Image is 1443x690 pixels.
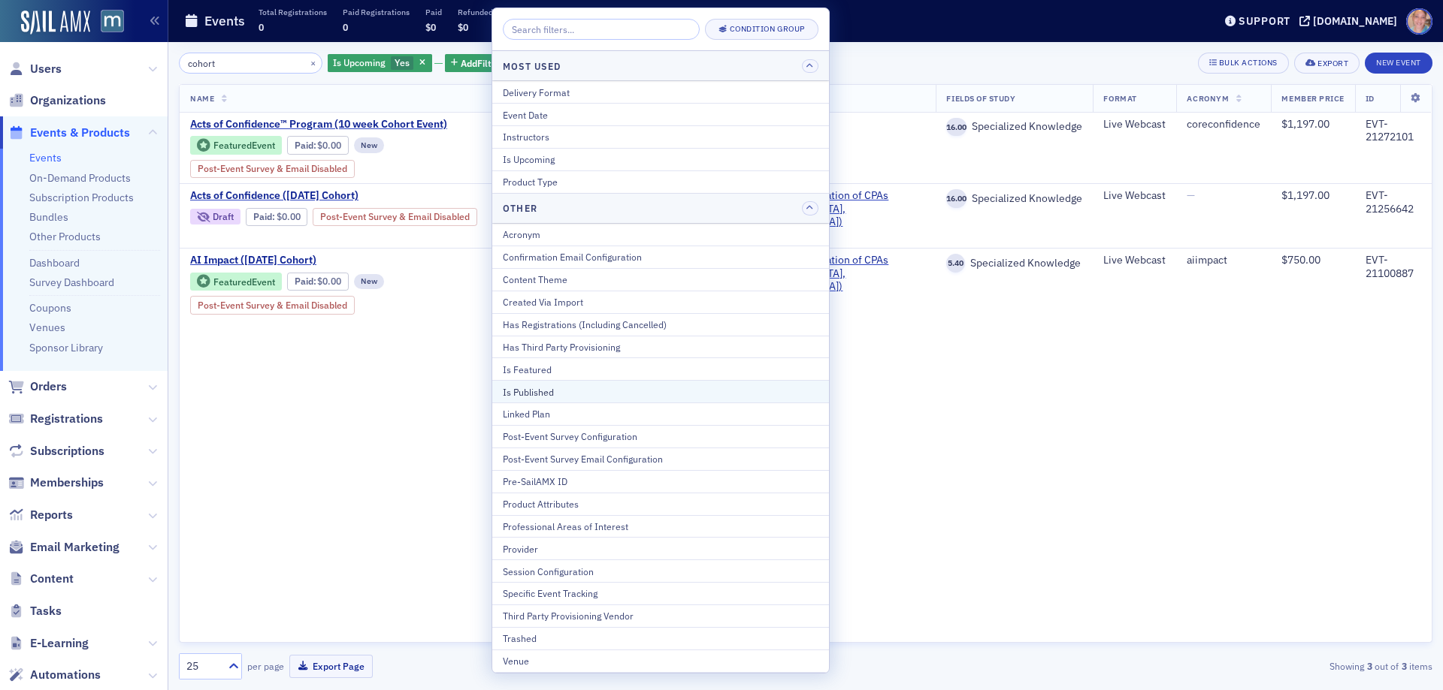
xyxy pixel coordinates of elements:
button: Provider [492,537,829,559]
a: Acts of Confidence™ Program (10 week Cohort Event) [190,118,524,131]
span: : [295,276,318,287]
button: Acronym [492,224,829,246]
div: EVT-21100887 [1366,254,1421,280]
a: Automations [8,667,101,683]
div: Condition Group [730,25,805,33]
a: Coupons [29,301,71,315]
a: Bundles [29,210,68,224]
button: Is Upcoming [492,148,829,170]
a: AI Impact ([DATE] Cohort) [190,254,524,267]
div: Instructors [503,130,818,143]
button: Confirmation Email Configuration [492,246,829,268]
div: Pre-SailAMX ID [503,475,818,488]
div: Post-Event Survey Configuration [503,429,818,443]
a: Users [8,61,62,77]
span: $0 [458,21,468,33]
div: Session Configuration [503,565,818,578]
div: Professional Areas of Interest [503,520,818,533]
div: coreconfidence [1187,118,1260,131]
a: Paid [295,276,313,287]
span: E-Learning [30,635,89,652]
button: Instructors [492,125,829,148]
span: : [295,140,318,151]
div: Created Via Import [503,295,818,309]
div: Featured Event [190,273,282,291]
button: Product Attributes [492,493,829,515]
span: 0 [259,21,264,33]
a: Paid [295,140,313,151]
div: Content Theme [503,273,818,286]
div: Paid: 0 - $0 [287,273,349,291]
p: Paid Registrations [343,7,410,17]
a: Reports [8,507,73,523]
button: Professional Areas of Interest [492,515,829,538]
div: Confirmation Email Configuration [503,250,818,264]
button: Created Via Import [492,291,829,313]
input: Search filters... [503,19,700,40]
span: Orders [30,378,67,395]
div: aiimpact [1187,254,1260,267]
div: New [354,274,384,289]
a: Email Marketing [8,539,119,556]
div: Featured Event [213,141,275,149]
span: Format [1103,93,1136,104]
button: Export [1294,53,1360,74]
div: Live Webcast [1103,118,1166,131]
span: $0.00 [277,211,301,222]
div: New [354,137,384,152]
span: — [1187,188,1195,202]
label: per page [247,659,284,673]
div: Showing out of items [1025,659,1432,673]
a: On-Demand Products [29,171,131,185]
div: Event Date [503,108,818,122]
span: Content [30,571,74,587]
button: AddFilter [445,54,507,73]
button: Third Party Provisioning Vendor [492,604,829,627]
div: Post-Event Survey [313,208,477,226]
span: 0 [343,21,348,33]
a: Acts of Confidence ([DATE] Cohort) [190,189,524,203]
a: Paid [253,211,272,222]
span: Acronym [1187,93,1229,104]
div: EVT-21256642 [1366,189,1421,215]
span: Specialized Knowledge [967,120,1082,134]
button: Specific Event Tracking [492,582,829,604]
span: Reports [30,507,73,523]
div: Export [1317,59,1348,68]
strong: 3 [1399,659,1409,673]
span: : [253,211,277,222]
div: Post-Event Survey [190,296,355,314]
span: Member Price [1281,93,1344,104]
span: 5.40 [946,254,965,273]
button: Export Page [289,655,373,678]
a: Tasks [8,603,62,619]
h1: Events [204,12,245,30]
div: Is Featured [503,363,818,376]
button: Condition Group [705,19,818,40]
button: Content Theme [492,268,829,291]
div: 25 [186,658,219,674]
div: Has Registrations (Including Cancelled) [503,318,818,331]
button: Delivery Format [492,81,829,103]
div: Support [1239,14,1290,28]
button: Is Published [492,380,829,402]
span: Acts of Confidence (Oct. 2025 Cohort) [190,189,443,203]
span: $1,197.00 [1281,188,1330,202]
div: Featured Event [190,136,282,155]
a: Events & Products [8,125,130,141]
span: Registrations [30,411,103,427]
a: Subscriptions [8,443,104,459]
button: × [307,56,320,69]
span: Email Marketing [30,539,119,556]
span: 16.00 [946,118,967,137]
div: Third Party Provisioning Vendor [503,609,818,622]
div: Product Type [503,175,818,188]
span: Subscriptions [30,443,104,459]
span: Profile [1406,8,1432,35]
a: E-Learning [8,635,89,652]
img: SailAMX [101,10,124,33]
div: Linked Plan [503,407,818,420]
a: Registrations [8,411,103,427]
div: [DOMAIN_NAME] [1313,14,1397,28]
div: Yes [328,54,432,73]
